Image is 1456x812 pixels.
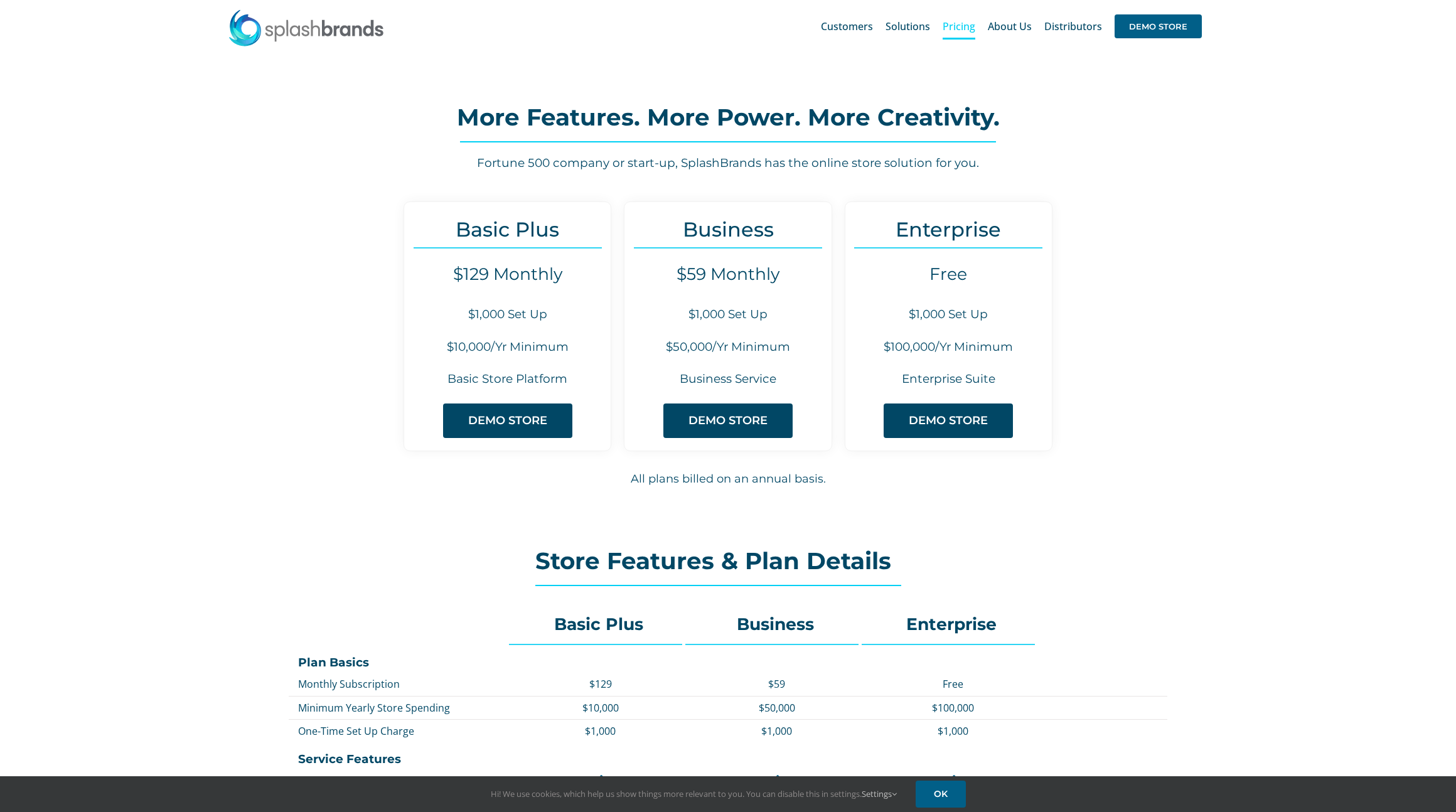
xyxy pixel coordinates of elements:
[871,701,1035,715] p: $100,000
[663,403,793,438] a: DEMO STORE
[916,781,966,808] a: OK
[468,414,547,427] span: DEMO STORE
[845,218,1052,241] h3: Enterprise
[943,21,975,31] span: Pricing
[298,677,506,691] p: Monthly Subscription
[298,655,369,670] strong: Plan Basics
[871,724,1035,738] p: $1,000
[404,264,611,284] h4: $129 Monthly
[821,21,873,31] span: Customers
[737,614,814,634] strong: Business
[491,788,897,799] span: Hi! We use cookies, which help us show things more relevant to you. You can disable this in setti...
[884,403,1013,438] a: DEMO STORE
[862,788,897,799] a: Settings
[886,21,930,31] span: Solutions
[906,614,997,634] strong: Enterprise
[404,371,611,388] h6: Basic Store Platform
[624,371,831,388] h6: Business Service
[443,403,572,438] a: DEMO STORE
[624,218,831,241] h3: Business
[695,724,859,738] p: $1,000
[688,414,768,427] span: DEMO STORE
[624,306,831,323] h6: $1,000 Set Up
[845,306,1052,323] h6: $1,000 Set Up
[988,21,1032,31] span: About Us
[404,306,611,323] h6: $1,000 Set Up
[1115,14,1202,38] span: DEMO STORE
[298,724,506,738] p: One-Time Set Up Charge
[298,701,506,715] p: Minimum Yearly Store Spending
[298,774,506,788] p: Store Orders Email Support
[554,614,643,634] strong: Basic Plus
[228,9,385,46] img: SplashBrands.com Logo
[518,677,682,691] p: $129
[298,752,401,766] strong: Service Features
[943,6,975,46] a: Pricing
[695,677,859,691] p: $59
[845,264,1052,284] h4: Free
[1115,6,1202,46] a: DEMO STORE
[1044,6,1102,46] a: Distributors
[289,105,1167,130] h2: More Features. More Power. More Creativity.
[289,471,1167,488] h6: All plans billed on an annual basis.
[821,6,873,46] a: Customers
[535,548,921,574] h2: Store Features & Plan Details
[518,701,682,715] p: $10,000
[624,264,831,284] h4: $59 Monthly
[845,339,1052,356] h6: $100,000/Yr Minimum
[845,371,1052,388] h6: Enterprise Suite
[624,339,831,356] h6: $50,000/Yr Minimum
[404,339,611,356] h6: $10,000/Yr Minimum
[518,724,682,738] p: $1,000
[1044,21,1102,31] span: Distributors
[404,218,611,241] h3: Basic Plus
[821,6,1202,46] nav: Main Menu
[909,414,988,427] span: DEMO STORE
[695,701,859,715] p: $50,000
[289,155,1167,172] h6: Fortune 500 company or start-up, SplashBrands has the online store solution for you.
[871,677,1035,691] p: Free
